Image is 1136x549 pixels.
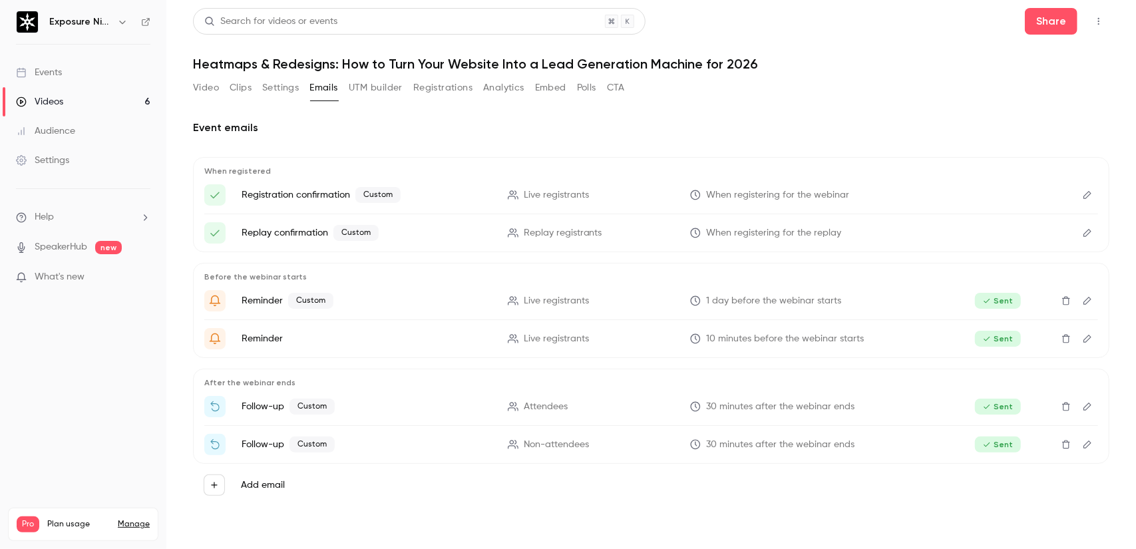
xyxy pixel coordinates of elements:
button: Delete [1055,396,1077,417]
p: Before the webinar starts [204,272,1098,282]
li: Thanks for attending {{ event_name }} [204,396,1098,417]
li: {{ event_name }} is about to go live [204,328,1098,349]
li: Here's your access link to {{ event_name }}! [204,222,1098,244]
span: Live registrants [524,188,589,202]
img: Exposure Ninja [17,11,38,33]
span: Custom [288,293,333,309]
span: When registering for the replay [706,226,841,240]
button: Edit [1077,222,1098,244]
li: help-dropdown-opener [16,210,150,224]
p: After the webinar ends [204,377,1098,388]
label: Add email [241,478,285,492]
button: Edit [1077,396,1098,417]
button: Edit [1077,290,1098,311]
p: Reminder [242,332,492,345]
p: Registration confirmation [242,187,492,203]
button: Video [193,77,219,98]
div: Settings [16,154,69,167]
button: Emails [309,77,337,98]
li: Here's your access link to {{ event_name }}! [204,184,1098,206]
button: Settings [262,77,299,98]
button: Share [1025,8,1077,35]
li: Watch the replay of {{ event_name }} [204,434,1098,455]
button: Polls [577,77,596,98]
button: Edit [1077,434,1098,455]
button: Top Bar Actions [1088,11,1109,32]
button: Delete [1055,328,1077,349]
a: SpeakerHub [35,240,87,254]
a: Manage [118,519,150,530]
button: Edit [1077,184,1098,206]
p: Follow-up [242,399,492,415]
p: Follow-up [242,437,492,453]
span: Live registrants [524,332,589,346]
h1: Heatmaps & Redesigns: How to Turn Your Website Into a Lead Generation Machine for 2026 [193,56,1109,72]
div: Videos [16,95,63,108]
span: 10 minutes before the webinar starts [706,332,864,346]
div: Events [16,66,62,79]
span: Pro [17,516,39,532]
span: new [95,241,122,254]
button: CTA [607,77,625,98]
button: UTM builder [349,77,403,98]
span: Sent [975,293,1021,309]
div: Search for videos or events [204,15,337,29]
span: Live registrants [524,294,589,308]
span: Custom [333,225,379,241]
button: Edit [1077,328,1098,349]
button: Registrations [413,77,473,98]
span: Custom [289,399,335,415]
button: Embed [535,77,566,98]
span: 1 day before the webinar starts [706,294,841,308]
p: When registered [204,166,1098,176]
span: What's new [35,270,85,284]
button: Delete [1055,434,1077,455]
button: Clips [230,77,252,98]
span: Non-attendees [524,438,589,452]
span: Custom [355,187,401,203]
span: Custom [289,437,335,453]
span: 30 minutes after the webinar ends [706,438,854,452]
h6: Exposure Ninja [49,15,112,29]
button: Delete [1055,290,1077,311]
span: 30 minutes after the webinar ends [706,400,854,414]
p: Reminder [242,293,492,309]
h2: Event emails [193,120,1109,136]
button: Analytics [483,77,524,98]
span: Sent [975,331,1021,347]
span: Help [35,210,54,224]
span: Sent [975,437,1021,453]
span: Sent [975,399,1021,415]
span: Plan usage [47,519,110,530]
div: Audience [16,124,75,138]
span: When registering for the webinar [706,188,849,202]
p: Replay confirmation [242,225,492,241]
li: Get Ready for '{{ event_name }}' tomorrow! [204,290,1098,311]
span: Replay registrants [524,226,602,240]
span: Attendees [524,400,568,414]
